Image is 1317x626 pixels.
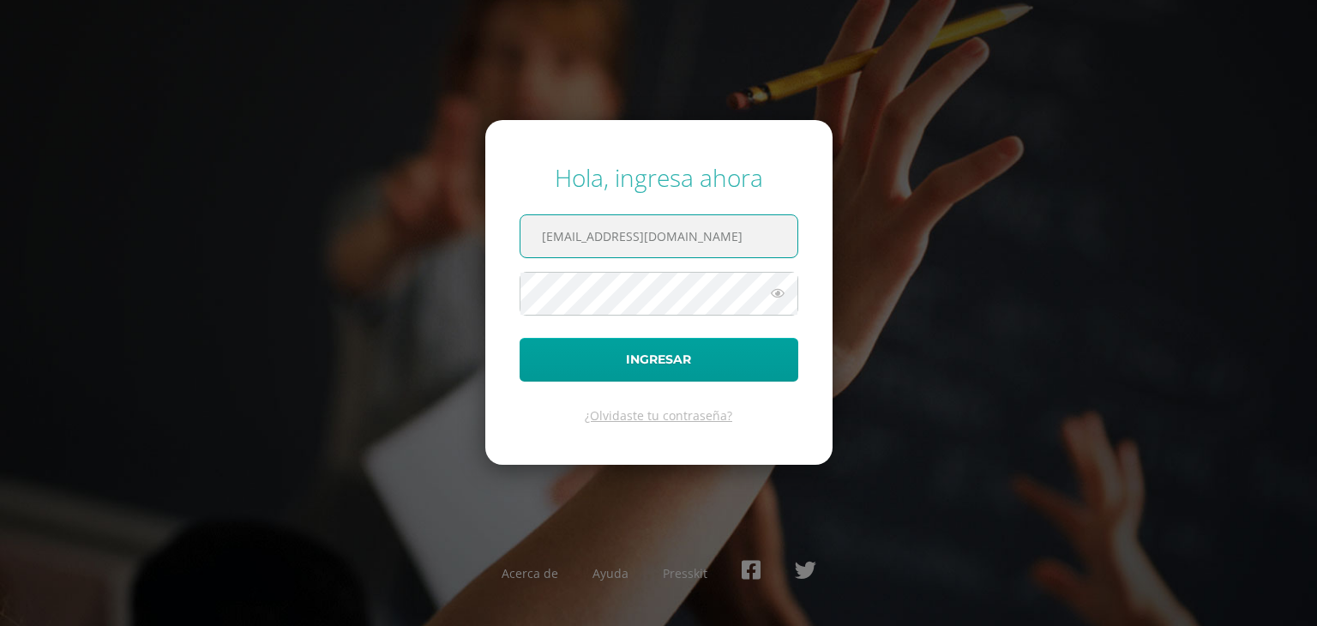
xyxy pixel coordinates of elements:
[592,565,628,581] a: Ayuda
[520,338,798,382] button: Ingresar
[502,565,558,581] a: Acerca de
[520,161,798,194] div: Hola, ingresa ahora
[520,215,797,257] input: Correo electrónico o usuario
[585,407,732,424] a: ¿Olvidaste tu contraseña?
[663,565,707,581] a: Presskit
